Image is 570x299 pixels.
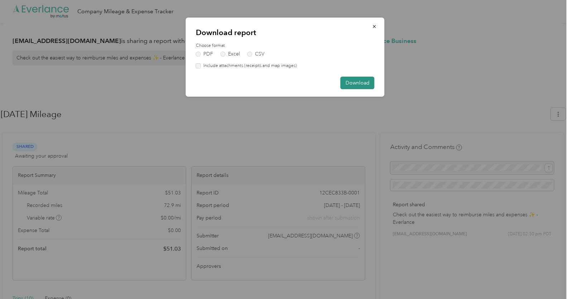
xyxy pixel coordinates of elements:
[196,43,375,49] label: Choose format
[201,63,297,69] label: Include attachments (receipts and map images)
[340,77,375,89] button: Download
[196,52,213,57] label: PDF
[196,28,375,38] p: Download report
[221,52,240,57] label: Excel
[247,52,265,57] label: CSV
